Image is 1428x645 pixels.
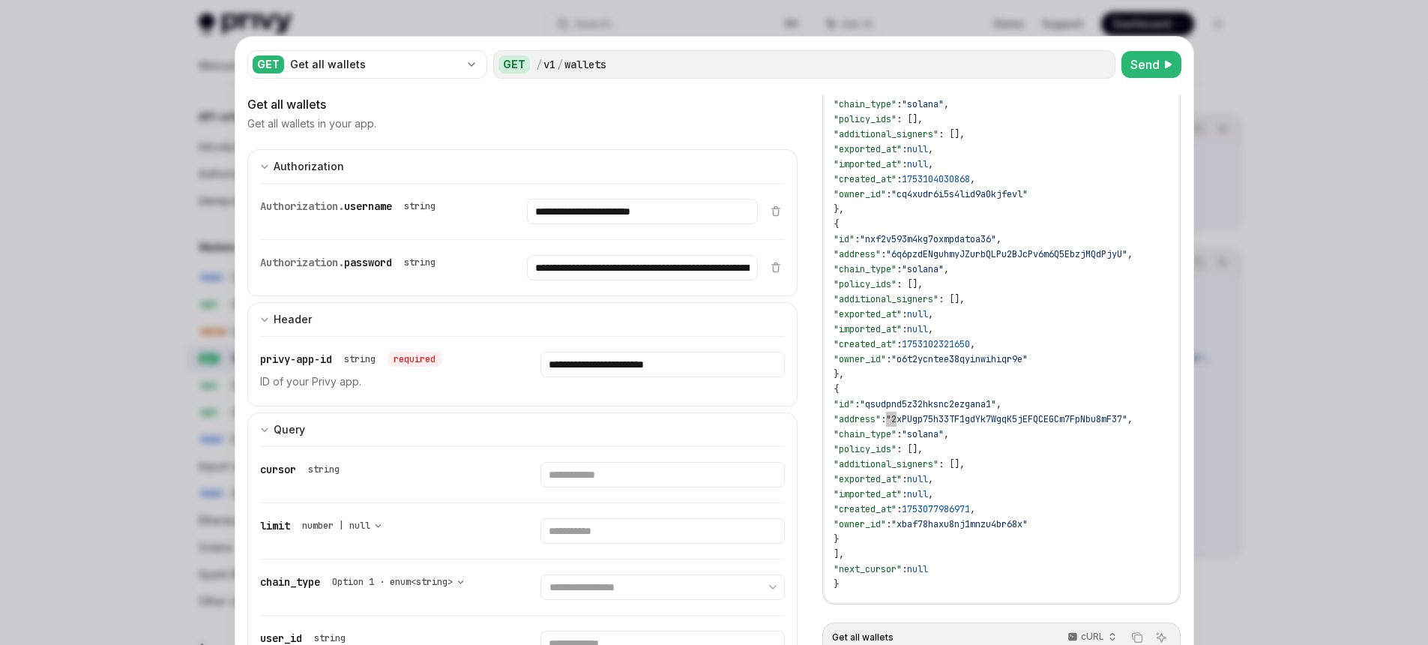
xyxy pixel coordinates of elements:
[970,173,975,185] span: ,
[247,412,798,446] button: expand input section
[1127,413,1133,425] span: ,
[897,98,902,110] span: :
[907,308,928,320] span: null
[881,413,886,425] span: :
[886,248,1127,260] span: "6q6pzdENguhmyJZurbQLPu2BJcPv6m6Q5EbzjMQdPjyU"
[247,149,798,183] button: expand input section
[498,55,530,73] div: GET
[834,398,855,410] span: "id"
[834,173,897,185] span: "created_at"
[388,352,442,367] div: required
[260,574,471,589] div: chain_type
[260,631,302,645] span: user_id
[902,488,907,500] span: :
[944,263,949,275] span: ,
[970,338,975,350] span: ,
[834,503,897,515] span: "created_at"
[907,158,928,170] span: null
[897,263,902,275] span: :
[344,199,392,213] span: username
[928,323,933,335] span: ,
[907,563,928,575] span: null
[928,143,933,155] span: ,
[886,353,891,365] span: :
[902,143,907,155] span: :
[260,518,388,533] div: limit
[834,383,839,395] span: {
[834,548,844,560] span: ],
[834,368,844,380] span: },
[907,473,928,485] span: null
[834,218,839,230] span: {
[897,113,923,125] span: : [],
[260,352,332,366] span: privy-app-id
[274,421,305,439] div: Query
[996,233,1001,245] span: ,
[260,519,290,532] span: limit
[834,533,839,545] span: }
[260,463,296,476] span: cursor
[897,503,902,515] span: :
[902,563,907,575] span: :
[855,233,860,245] span: :
[891,188,1028,200] span: "cq4xudr6i5s4lid9a0kjfevl"
[260,199,344,213] span: Authorization.
[1121,51,1181,78] button: Send
[970,503,975,515] span: ,
[834,143,902,155] span: "exported_at"
[247,302,798,336] button: expand input section
[834,98,897,110] span: "chain_type"
[557,57,563,72] div: /
[260,255,442,270] div: Authorization.password
[834,563,902,575] span: "next_cursor"
[274,310,312,328] div: Header
[902,158,907,170] span: :
[860,233,996,245] span: "nxf2v593m4kg7oxmpdatoa36"
[928,308,933,320] span: ,
[860,398,996,410] span: "qsudpnd5z32hksnc2ezgana1"
[260,373,504,391] p: ID of your Privy app.
[344,353,376,365] div: string
[881,248,886,260] span: :
[944,98,949,110] span: ,
[891,518,1028,530] span: "xbaf78haxu8nj1mnzu4br68x"
[290,57,460,72] div: Get all wallets
[928,158,933,170] span: ,
[834,353,886,365] span: "owner_id"
[260,352,442,367] div: privy-app-id
[902,308,907,320] span: :
[260,199,442,214] div: Authorization.username
[834,443,897,455] span: "policy_ids"
[891,353,1028,365] span: "o6t2ycntee38qyinwihiqr9e"
[308,463,340,475] div: string
[404,200,436,212] div: string
[832,631,894,643] span: Get all wallets
[834,578,839,590] span: }
[886,518,891,530] span: :
[902,503,970,515] span: 1753077986971
[886,188,891,200] span: :
[260,575,320,589] span: chain_type
[834,518,886,530] span: "owner_id"
[907,488,928,500] span: null
[902,473,907,485] span: :
[543,57,555,72] div: v1
[834,293,939,305] span: "additional_signers"
[834,413,881,425] span: "address"
[564,57,606,72] div: wallets
[834,488,902,500] span: "imported_at"
[247,49,487,80] button: GETGet all wallets
[907,323,928,335] span: null
[886,413,1127,425] span: "2xPUgp75h33TF1gdYk7WgqK5jEFQCEGCm7FpNbu8mF37"
[1127,248,1133,260] span: ,
[897,338,902,350] span: :
[834,278,897,290] span: "policy_ids"
[834,323,902,335] span: "imported_at"
[996,398,1001,410] span: ,
[834,338,897,350] span: "created_at"
[902,173,970,185] span: 1753104030868
[247,95,798,113] div: Get all wallets
[834,458,939,470] span: "additional_signers"
[834,233,855,245] span: "id"
[897,173,902,185] span: :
